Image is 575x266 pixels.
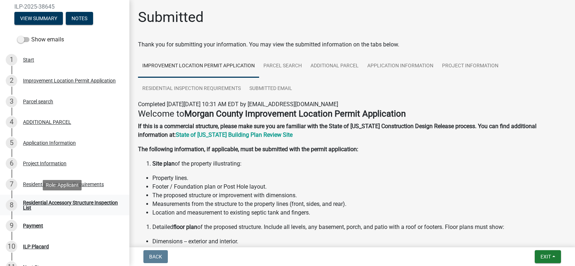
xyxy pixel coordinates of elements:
div: Start [23,57,34,62]
strong: Site plan [152,160,175,167]
div: Residential Accessory Structure Inspection List [23,200,118,210]
button: Notes [66,12,93,25]
li: Footer / Foundation plan or Post Hole layout. [152,182,566,191]
div: Role: Applicant [43,180,82,190]
strong: The following information, if applicable, must be submitted with the permit application: [138,146,358,153]
div: 8 [6,199,17,211]
span: Exit [540,254,551,260]
a: State of [US_STATE] Building Plan Review Site [176,131,293,138]
span: ILP-2025-38645 [14,3,115,10]
div: Thank you for submitting your information. You may view the submitted information on the tabs below. [138,40,566,49]
div: Residential Inspection Requirements [23,182,104,187]
li: Detailed of the proposed structure. Include all levels, any basement, porch, and patio with a roo... [152,223,566,231]
h4: Welcome to [138,109,566,119]
li: of the property illustrating: [152,159,566,168]
div: Project Information [23,161,66,166]
a: Parcel search [259,55,306,78]
wm-modal-confirm: Notes [66,16,93,22]
li: Dimensions -- exterior and interior. [152,237,566,246]
wm-modal-confirm: Summary [14,16,63,22]
div: 5 [6,137,17,149]
a: Improvement Location Permit Application [138,55,259,78]
a: Residential Inspection Requirements [138,77,245,100]
li: Location and measurement to existing septic tank and fingers. [152,208,566,217]
a: Submitted Email [245,77,296,100]
strong: If this is a commercial structure, please make sure you are familiar with the State of [US_STATE]... [138,123,537,138]
li: Property lines. [152,174,566,182]
li: The proposed structure or improvement with dimensions. [152,191,566,200]
li: Measurements from the structure to the property lines (front, sides, and rear). [152,200,566,208]
div: 1 [6,54,17,66]
div: 3 [6,96,17,107]
div: Improvement Location Permit Application [23,78,116,83]
strong: floor plan [173,224,197,230]
div: 2 [6,75,17,86]
div: 7 [6,179,17,190]
label: Show emails [17,35,64,44]
div: 9 [6,220,17,231]
button: Back [143,250,168,263]
div: 10 [6,241,17,252]
h1: Submitted [138,9,204,26]
div: 4 [6,116,17,128]
span: Completed [DATE][DATE] 10:31 AM EDT by [EMAIL_ADDRESS][DOMAIN_NAME] [138,101,338,108]
button: View Summary [14,12,63,25]
div: Parcel search [23,99,53,104]
div: Payment [23,223,43,228]
span: Back [149,254,162,260]
a: ADDITIONAL PARCEL [306,55,363,78]
button: Exit [535,250,561,263]
a: Project Information [438,55,503,78]
div: Application Information [23,140,76,145]
a: Application Information [363,55,438,78]
strong: Morgan County Improvement Location Permit Application [184,109,406,119]
div: 6 [6,158,17,169]
div: ILP Placard [23,244,49,249]
div: ADDITIONAL PARCEL [23,120,71,125]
